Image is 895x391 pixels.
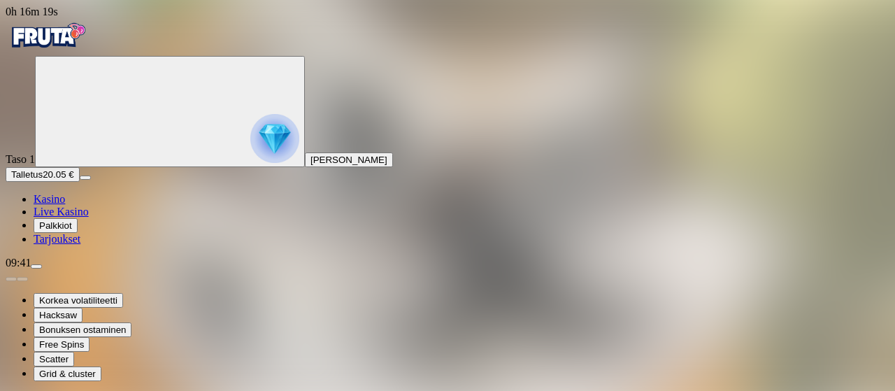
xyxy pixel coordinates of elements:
[43,169,73,180] span: 20.05 €
[39,369,96,379] span: Grid & cluster
[6,18,889,246] nav: Primary
[34,206,89,218] span: Live Kasino
[34,308,83,322] button: Hacksaw
[34,233,80,245] a: gift-inverted iconTarjoukset
[39,339,84,350] span: Free Spins
[6,153,35,165] span: Taso 1
[34,233,80,245] span: Tarjoukset
[34,293,123,308] button: Korkea volatiliteetti
[34,193,65,205] a: diamond iconKasino
[31,264,42,269] button: menu
[34,206,89,218] a: poker-chip iconLive Kasino
[310,155,387,165] span: [PERSON_NAME]
[34,193,65,205] span: Kasino
[305,152,393,167] button: [PERSON_NAME]
[6,167,80,182] button: Talletusplus icon20.05 €
[6,43,89,55] a: Fruta
[6,6,58,17] span: user session time
[6,18,89,53] img: Fruta
[34,218,78,233] button: reward iconPalkkiot
[80,176,91,180] button: menu
[39,310,77,320] span: Hacksaw
[34,337,89,352] button: Free Spins
[17,277,28,281] button: next slide
[11,169,43,180] span: Talletus
[35,56,305,167] button: reward progress
[6,257,31,269] span: 09:41
[250,114,299,163] img: reward progress
[39,295,117,306] span: Korkea volatiliteetti
[39,325,126,335] span: Bonuksen ostaminen
[6,277,17,281] button: prev slide
[34,352,74,367] button: Scatter
[34,322,131,337] button: Bonuksen ostaminen
[39,354,69,364] span: Scatter
[34,367,101,381] button: Grid & cluster
[39,220,72,231] span: Palkkiot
